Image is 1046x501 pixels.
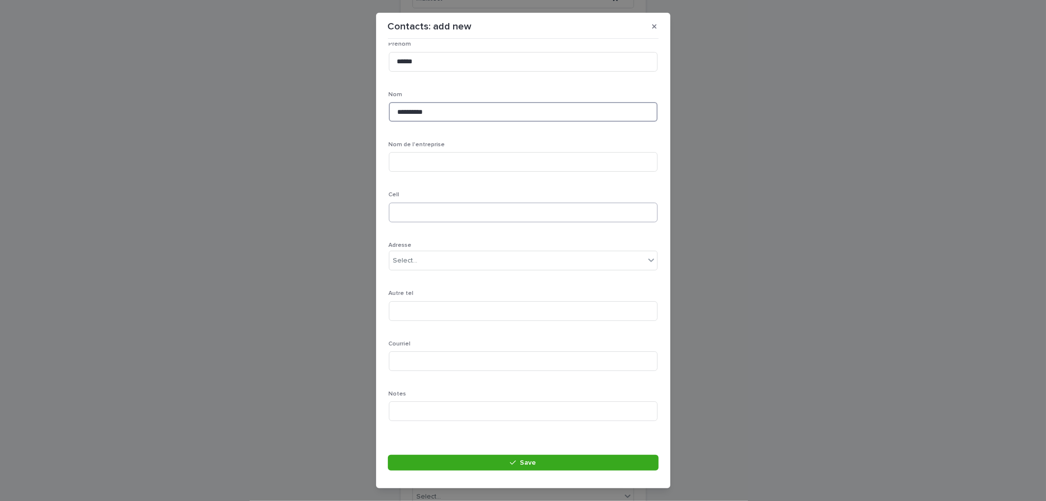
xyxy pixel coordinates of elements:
[389,41,411,47] span: Prénom
[388,455,659,471] button: Save
[389,142,445,148] span: Nom de l'entreprise
[389,92,403,98] span: Nom
[389,391,407,397] span: Notes
[393,256,418,266] div: Select...
[389,341,411,347] span: Courriel
[520,459,536,466] span: Save
[389,192,400,198] span: Cell
[389,242,412,248] span: Adresse
[388,21,472,32] p: Contacts: add new
[389,290,414,296] span: Autre tel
